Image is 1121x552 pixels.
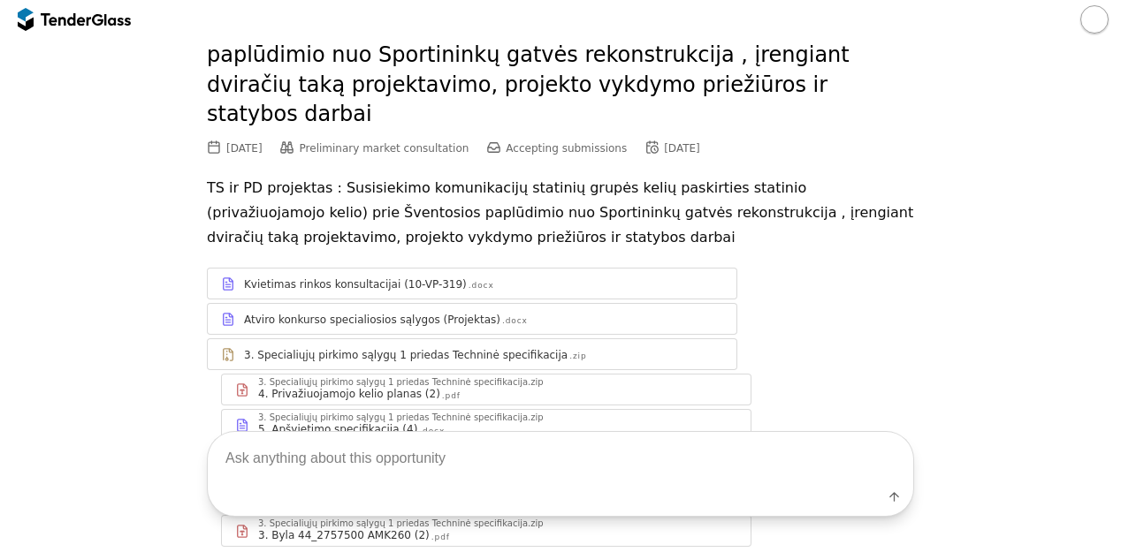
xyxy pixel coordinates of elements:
[207,268,737,299] a: Kvietimas rinkos konsultacijai (10-VP-319).docx
[244,348,568,362] div: 3. Specialiųjų pirkimo sąlygų 1 priedas Techninė specifikacija
[221,374,751,405] a: 3. Specialiųjų pirkimo sąlygų 1 priedas Techninė specifikacija.zip4. Privažiuojamojo kelio planas...
[207,338,737,370] a: 3. Specialiųjų pirkimo sąlygų 1 priedas Techninė specifikacija.zip
[300,142,469,155] span: Preliminary market consultation
[207,176,914,250] p: TS ir PD projektas : Susisiekimo komunikacijų statinių grupės kelių paskirties statinio (privažiu...
[244,277,467,291] div: Kvietimas rinkos konsultacijai (10-VP-319)
[258,387,440,401] div: 4. Privažiuojamojo kelio planas (2)
[569,351,586,362] div: .zip
[226,142,263,155] div: [DATE]
[469,280,494,291] div: .docx
[506,142,627,155] span: Accepting submissions
[207,303,737,335] a: Atviro konkurso specialiosios sąlygos (Projektas).docx
[442,390,461,402] div: .pdf
[502,315,528,327] div: .docx
[258,378,544,387] div: 3. Specialiųjų pirkimo sąlygų 1 priedas Techninė specifikacija.zip
[244,313,500,327] div: Atviro konkurso specialiosios sąlygos (Projektas)
[664,142,700,155] div: [DATE]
